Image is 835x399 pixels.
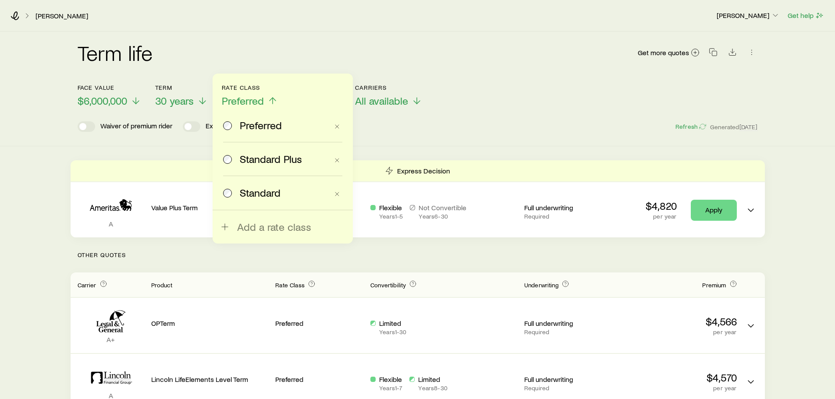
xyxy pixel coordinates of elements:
[524,328,612,335] p: Required
[524,203,612,212] p: Full underwriting
[35,12,89,20] a: [PERSON_NAME]
[206,121,275,132] p: Extended convertibility
[355,95,408,107] span: All available
[524,375,612,384] p: Full underwriting
[524,319,612,328] p: Full underwriting
[151,281,173,289] span: Product
[379,385,402,392] p: Years 1 - 7
[619,328,737,335] p: per year
[710,123,757,131] span: Generated
[524,213,612,220] p: Required
[155,95,194,107] span: 30 years
[702,281,726,289] span: Premium
[739,123,758,131] span: [DATE]
[78,281,96,289] span: Carrier
[716,11,780,21] button: [PERSON_NAME]
[619,385,737,392] p: per year
[787,11,824,21] button: Get help
[691,200,737,221] a: Apply
[419,203,466,212] p: Not Convertible
[419,213,466,220] p: Years 6 - 30
[379,319,406,328] p: Limited
[370,281,406,289] span: Convertibility
[379,213,403,220] p: Years 1 - 5
[275,319,363,328] p: Preferred
[418,375,447,384] p: Limited
[71,160,765,237] div: Term quotes
[355,84,422,107] button: CarriersAll available
[524,281,558,289] span: Underwriting
[717,11,780,20] p: [PERSON_NAME]
[78,335,144,344] p: A+
[619,371,737,384] p: $4,570
[619,315,737,328] p: $4,566
[726,49,739,58] a: Download CSV
[646,200,677,212] p: $4,820
[151,375,269,384] p: Lincoln LifeElements Level Term
[78,84,141,91] p: Face value
[379,328,406,335] p: Years 1 - 30
[638,49,689,56] span: Get more quotes
[222,95,264,107] span: Preferred
[637,48,700,58] a: Get more quotes
[397,166,450,175] p: Express Decision
[151,203,269,212] p: Value Plus Term
[222,84,278,107] button: Rate ClassPreferred
[78,219,144,228] p: A
[78,42,153,63] h2: Term life
[151,319,269,328] p: OPTerm
[155,84,208,107] button: Term30 years
[222,84,278,91] p: Rate Class
[78,95,127,107] span: $6,000,000
[379,203,403,212] p: Flexible
[418,385,447,392] p: Years 8 - 30
[71,237,765,272] p: Other Quotes
[78,84,141,107] button: Face value$6,000,000
[524,385,612,392] p: Required
[275,375,363,384] p: Preferred
[646,213,677,220] p: per year
[355,84,422,91] p: Carriers
[379,375,402,384] p: Flexible
[275,281,305,289] span: Rate Class
[675,123,707,131] button: Refresh
[155,84,208,91] p: Term
[100,121,172,132] p: Waiver of premium rider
